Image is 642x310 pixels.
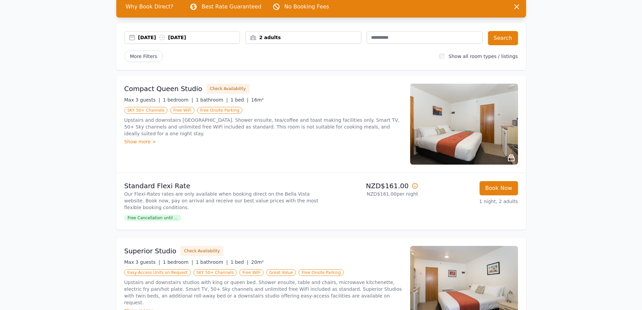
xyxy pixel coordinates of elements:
div: [DATE] [DATE] [138,34,240,41]
button: Check Availability [180,246,223,256]
span: SKY 50+ Channels [124,107,168,114]
p: Upstairs and downstairs [GEOGRAPHIC_DATA]. Shower ensuite, tea/coffee and toast making facilities... [124,117,402,137]
p: Standard Flexi Rate [124,181,318,191]
h3: Superior Studio [124,246,177,256]
p: NZD$161.00 per night [324,191,418,197]
p: NZD$161.00 [324,181,418,191]
p: Our Flexi-Rates rates are only available when booking direct on the Bella Vista website. Book now... [124,191,318,211]
span: Free WiFi [239,269,264,276]
p: 1 night, 2 adults [424,198,518,205]
button: Check Availability [206,84,249,94]
span: Max 3 guests | [124,97,160,103]
div: 2 adults [246,34,361,41]
span: Free WiFi [170,107,194,114]
span: 1 bed | [231,97,248,103]
span: 1 bathroom | [196,259,228,265]
div: Show more > [124,138,402,145]
span: Great Value [266,269,296,276]
span: SKY 50+ Channels [193,269,237,276]
span: 1 bedroom | [163,97,193,103]
span: Free Onsite Parking [299,269,344,276]
span: 16m² [251,97,264,103]
span: More Filters [124,51,163,62]
span: Free Cancellation until ... [124,215,181,221]
span: Free Onsite Parking [197,107,242,114]
p: Best Rate Guaranteed [202,3,261,11]
span: 1 bedroom | [163,259,193,265]
button: Search [488,31,518,45]
p: Upstairs and downstairs studios with king or queen bed. Shower ensuite, table and chairs, microwa... [124,279,402,306]
span: Max 3 guests | [124,259,160,265]
span: Easy-Access Units on Request [124,269,191,276]
label: Show all room types / listings [449,54,518,59]
button: Book Now [480,181,518,195]
span: 1 bed | [231,259,248,265]
span: 20m² [251,259,264,265]
h3: Compact Queen Studio [124,84,203,93]
span: 1 bathroom | [196,97,228,103]
p: No Booking Fees [284,3,329,11]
